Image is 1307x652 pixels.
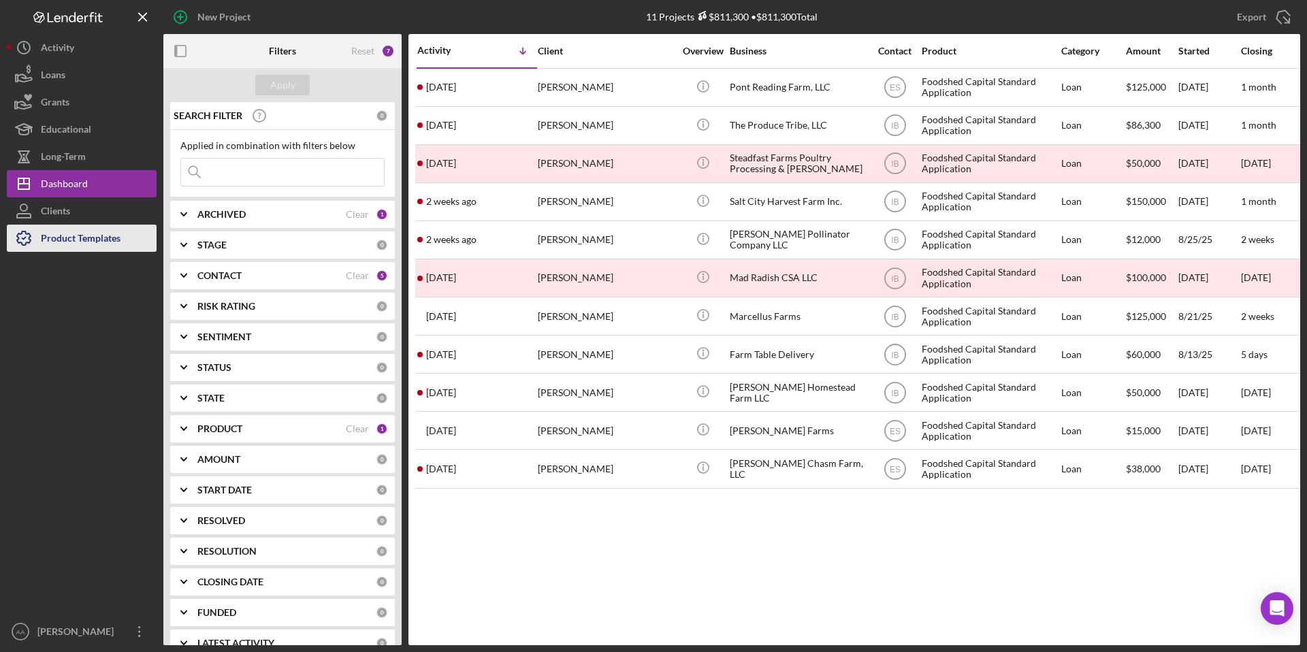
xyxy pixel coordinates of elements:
[7,34,157,61] button: Activity
[891,350,899,359] text: IB
[376,270,388,282] div: 5
[426,349,456,360] time: 2025-08-19 01:07
[730,451,866,487] div: [PERSON_NAME] Chasm Farm, LLC
[869,46,920,56] div: Contact
[376,484,388,496] div: 0
[538,108,674,144] div: [PERSON_NAME]
[538,260,674,296] div: [PERSON_NAME]
[1178,46,1240,56] div: Started
[730,222,866,258] div: [PERSON_NAME] Pollinator Company LLC
[730,336,866,372] div: Farm Table Delivery
[7,197,157,225] button: Clients
[1178,108,1240,144] div: [DATE]
[538,451,674,487] div: [PERSON_NAME]
[346,423,369,434] div: Clear
[1178,222,1240,258] div: 8/25/25
[7,143,157,170] button: Long-Term
[889,83,900,93] text: ES
[922,412,1058,449] div: Foodshed Capital Standard Application
[7,88,157,116] button: Grants
[41,116,91,146] div: Educational
[1126,119,1161,131] span: $86,300
[426,387,456,398] time: 2025-08-07 17:51
[1261,592,1293,625] div: Open Intercom Messenger
[1241,119,1276,131] time: 1 month
[730,374,866,410] div: [PERSON_NAME] Homestead Farm LLC
[197,3,251,31] div: New Project
[1126,387,1161,398] span: $50,000
[7,116,157,143] button: Educational
[891,235,899,245] text: IB
[197,485,252,495] b: START DATE
[34,618,123,649] div: [PERSON_NAME]
[1241,272,1271,283] time: [DATE]
[538,298,674,334] div: [PERSON_NAME]
[1061,146,1125,182] div: Loan
[1061,69,1125,105] div: Loan
[1178,69,1240,105] div: [DATE]
[1126,260,1177,296] div: $100,000
[922,46,1058,56] div: Product
[1126,463,1161,474] span: $38,000
[376,637,388,649] div: 0
[1178,374,1240,410] div: [DATE]
[677,46,728,56] div: Overview
[922,108,1058,144] div: Foodshed Capital Standard Application
[7,170,157,197] a: Dashboard
[1061,336,1125,372] div: Loan
[376,208,388,221] div: 1
[730,412,866,449] div: [PERSON_NAME] Farms
[1126,146,1177,182] div: $50,000
[730,146,866,182] div: Steadfast Farms Poultry Processing & [PERSON_NAME]
[376,576,388,588] div: 0
[891,159,899,169] text: IB
[1241,233,1274,245] time: 2 weeks
[197,454,240,465] b: AMOUNT
[538,184,674,220] div: [PERSON_NAME]
[41,170,88,201] div: Dashboard
[730,260,866,296] div: Mad Radish CSA LLC
[1178,451,1240,487] div: [DATE]
[889,426,900,436] text: ES
[197,546,257,557] b: RESOLUTION
[1241,425,1271,436] time: [DATE]
[41,143,86,174] div: Long-Term
[197,607,236,618] b: FUNDED
[41,88,69,119] div: Grants
[426,82,456,93] time: 2025-09-19 03:59
[16,628,25,636] text: AA
[7,61,157,88] a: Loans
[426,272,456,283] time: 2025-08-26 12:59
[376,300,388,312] div: 0
[1126,46,1177,56] div: Amount
[922,146,1058,182] div: Foodshed Capital Standard Application
[922,260,1058,296] div: Foodshed Capital Standard Application
[197,270,242,281] b: CONTACT
[538,374,674,410] div: [PERSON_NAME]
[1241,157,1271,169] time: [DATE]
[269,46,296,56] b: Filters
[1061,46,1125,56] div: Category
[1241,310,1274,322] time: 2 weeks
[1241,195,1276,207] time: 1 month
[1241,387,1271,398] time: [DATE]
[417,45,477,56] div: Activity
[1178,336,1240,372] div: 8/13/25
[41,225,120,255] div: Product Templates
[41,34,74,65] div: Activity
[730,69,866,105] div: Pont Reading Farm, LLC
[730,298,866,334] div: Marcellus Farms
[174,110,242,121] b: SEARCH FILTER
[538,412,674,449] div: [PERSON_NAME]
[1223,3,1300,31] button: Export
[426,234,477,245] time: 2025-09-05 14:36
[7,225,157,252] button: Product Templates
[730,46,866,56] div: Business
[1178,260,1240,296] div: [DATE]
[197,393,225,404] b: STATE
[922,69,1058,105] div: Foodshed Capital Standard Application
